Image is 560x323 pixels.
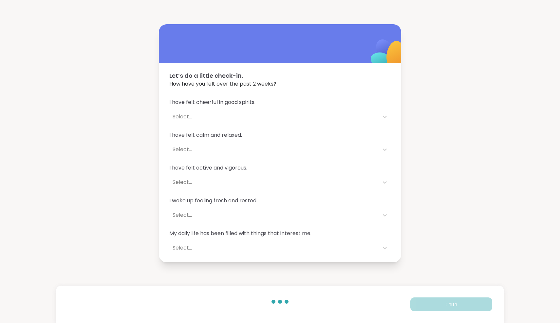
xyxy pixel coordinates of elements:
[169,80,391,88] span: How have you felt over the past 2 weeks?
[169,197,391,205] span: I woke up feeling fresh and rested.
[169,164,391,172] span: I have felt active and vigorous.
[169,131,391,139] span: I have felt calm and relaxed.
[355,22,420,88] img: ShareWell Logomark
[173,146,376,153] div: Select...
[173,178,376,186] div: Select...
[173,244,376,252] div: Select...
[169,98,391,106] span: I have felt cheerful in good spirits.
[173,113,376,121] div: Select...
[173,211,376,219] div: Select...
[446,301,457,307] span: Finish
[169,71,391,80] span: Let’s do a little check-in.
[410,297,492,311] button: Finish
[169,230,391,237] span: My daily life has been filled with things that interest me.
